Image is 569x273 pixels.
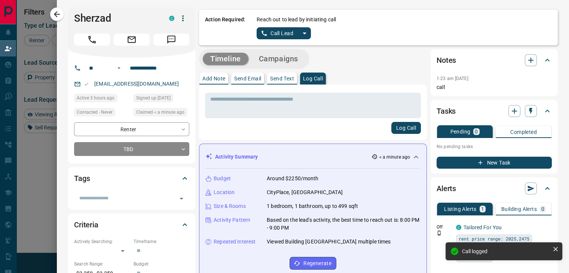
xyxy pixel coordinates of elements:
div: Sun Oct 12 2025 [134,108,189,119]
p: 0 [475,129,478,134]
p: 1 [481,206,484,212]
p: Listing Alerts [444,206,477,212]
div: Criteria [74,216,189,234]
div: Sat Oct 11 2025 [74,94,130,104]
button: Timeline [203,53,248,65]
p: Add Note [202,76,225,81]
p: Actively Searching: [74,238,130,245]
a: Tailored For You [464,224,502,230]
button: Campaigns [251,53,306,65]
h2: Tags [74,172,90,184]
button: Open [114,64,123,73]
button: New Task [437,157,552,169]
button: Regenerate [290,257,336,270]
p: Send Email [234,76,261,81]
button: Log Call [391,122,421,134]
div: Activity Summary< a minute ago [205,150,420,164]
p: Reach out to lead by initiating call [257,16,336,24]
p: Around $2250/month [267,175,318,182]
div: condos.ca [169,16,174,21]
span: Contacted - Never [77,108,113,116]
h2: Alerts [437,182,456,194]
svg: Push Notification Only [437,230,442,236]
div: Call logged [462,248,550,254]
p: Action Required: [205,16,245,39]
div: Renter [74,122,189,136]
p: Search Range: [74,261,130,267]
p: Building Alerts [501,206,537,212]
p: Off [437,224,452,230]
p: Timeframe: [134,238,189,245]
div: condos.ca [456,225,461,230]
span: Active 3 hours ago [77,94,114,102]
p: Activity Pattern [214,216,250,224]
p: Viewed Building [GEOGRAPHIC_DATA] multiple times [267,238,391,246]
p: Repeated Interest [214,238,256,246]
h2: Notes [437,54,456,66]
div: split button [257,27,311,39]
p: 0 [541,206,544,212]
p: Pending [450,129,470,134]
span: Signed up [DATE] [136,94,171,102]
span: Call [74,34,110,46]
p: Size & Rooms [214,202,246,210]
p: No pending tasks [437,141,552,152]
span: Email [114,34,150,46]
div: Tasks [437,102,552,120]
h1: Sherzad [74,12,158,24]
p: 1 bedroom, 1 bathroom, up to 499 sqft [267,202,358,210]
span: Message [153,34,189,46]
p: Based on the lead's activity, the best time to reach out is: 8:00 PM - 9:00 PM [267,216,420,232]
p: Budget [214,175,231,182]
span: rent price range: 2025,2475 [459,235,529,242]
p: Completed [510,129,537,135]
button: Open [176,193,187,204]
div: Notes [437,51,552,69]
p: < a minute ago [379,154,410,160]
div: TBD [74,142,189,156]
div: Tags [74,169,189,187]
h2: Tasks [437,105,456,117]
a: [EMAIL_ADDRESS][DOMAIN_NAME] [94,81,179,87]
p: Send Text [270,76,294,81]
div: Alerts [437,180,552,197]
p: Location [214,188,235,196]
button: Call Lead [257,27,298,39]
p: call [437,83,552,91]
svg: Email Valid [84,82,89,87]
span: Claimed < a minute ago [136,108,184,116]
div: Sat Apr 06 2024 [134,94,189,104]
p: Log Call [303,76,323,81]
h2: Criteria [74,219,98,231]
p: CityPlace, [GEOGRAPHIC_DATA] [267,188,343,196]
p: Budget: [134,261,189,267]
p: 1:23 am [DATE] [437,76,468,81]
p: Activity Summary [215,153,258,161]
